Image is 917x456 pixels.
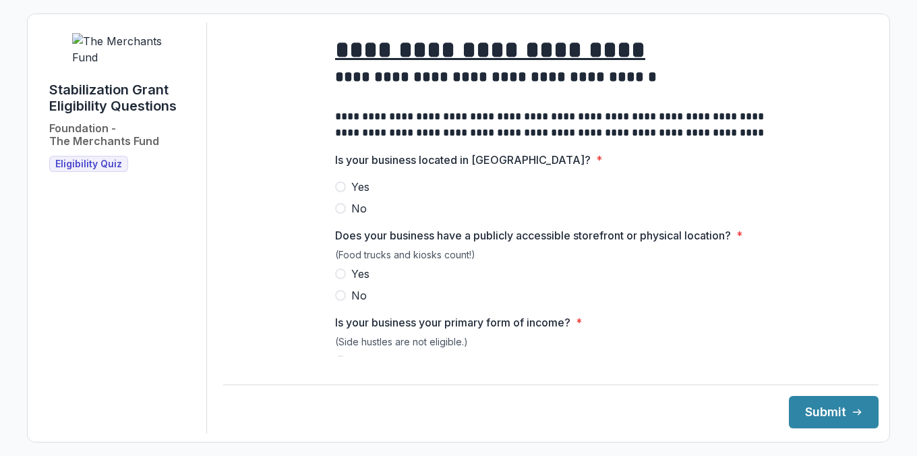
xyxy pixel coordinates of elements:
span: Yes [351,179,369,195]
p: Is your business your primary form of income? [335,314,570,331]
p: Is your business located in [GEOGRAPHIC_DATA]? [335,152,591,168]
p: Does your business have a publicly accessible storefront or physical location? [335,227,731,244]
div: (Side hustles are not eligible.) [335,336,767,353]
span: Yes [351,266,369,282]
button: Submit [789,396,879,428]
span: No [351,200,367,217]
span: Eligibility Quiz [55,159,122,170]
span: No [351,287,367,304]
span: Yes [351,353,369,369]
h1: Stabilization Grant Eligibility Questions [49,82,196,114]
div: (Food trucks and kiosks count!) [335,249,767,266]
h2: Foundation - The Merchants Fund [49,122,159,148]
img: The Merchants Fund [72,33,173,65]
